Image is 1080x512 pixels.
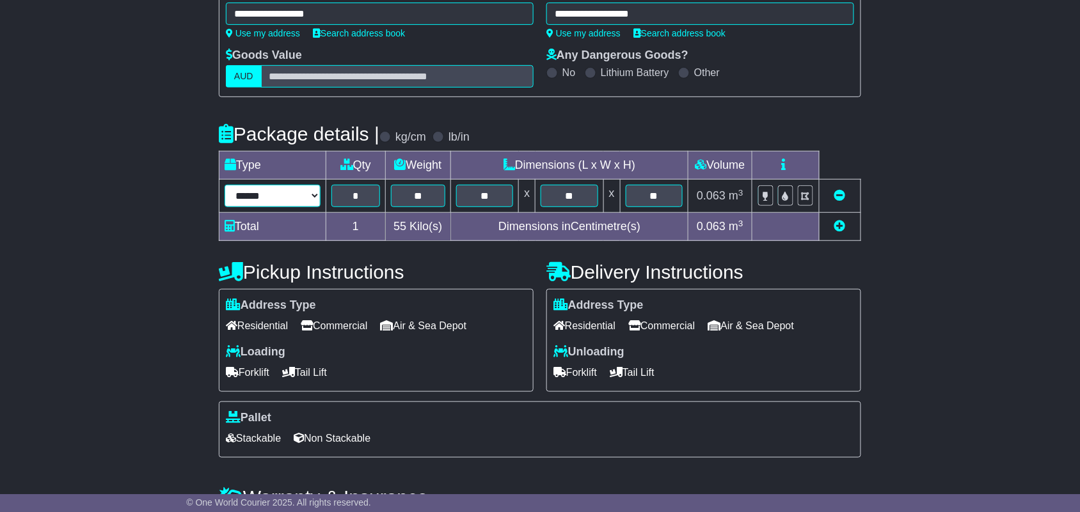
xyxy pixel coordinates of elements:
td: Dimensions (L x W x H) [451,151,688,180]
span: Residential [226,316,288,336]
sup: 3 [738,188,743,198]
h4: Warranty & Insurance [219,486,861,508]
label: Unloading [553,345,624,359]
a: Remove this item [834,189,846,202]
td: x [519,180,536,213]
label: lb/in [449,130,470,144]
label: kg/cm [395,130,426,144]
a: Use my address [546,28,621,38]
td: Kilo(s) [385,213,451,241]
td: Qty [326,151,386,180]
span: © One World Courier 2025. All rights reserved. [186,497,371,508]
a: Search address book [633,28,726,38]
span: m [729,189,743,202]
a: Search address book [313,28,405,38]
td: Total [219,213,326,241]
h4: Pickup Instructions [219,261,534,283]
span: 55 [393,220,406,233]
label: Address Type [226,299,316,313]
label: Any Dangerous Goods? [546,49,688,63]
span: Residential [553,316,615,336]
span: Commercial [301,316,367,336]
span: Stackable [226,428,281,448]
span: 0.063 [697,220,726,233]
h4: Package details | [219,123,379,144]
td: 1 [326,213,386,241]
span: Tail Lift [282,362,327,382]
span: m [729,220,743,233]
span: Forklift [553,362,597,382]
a: Add new item [834,220,846,233]
label: Pallet [226,411,271,425]
td: Volume [688,151,752,180]
label: Lithium Battery [601,66,669,79]
label: Address Type [553,299,644,313]
label: AUD [226,65,262,88]
span: 0.063 [697,189,726,202]
span: Tail Lift [610,362,655,382]
span: Commercial [628,316,695,336]
span: Non Stackable [294,428,370,448]
td: x [603,180,620,213]
a: Use my address [226,28,300,38]
label: Goods Value [226,49,302,63]
span: Air & Sea Depot [381,316,467,336]
span: Air & Sea Depot [708,316,795,336]
label: Loading [226,345,285,359]
label: No [562,66,575,79]
td: Dimensions in Centimetre(s) [451,213,688,241]
span: Forklift [226,362,269,382]
td: Type [219,151,326,180]
td: Weight [385,151,451,180]
sup: 3 [738,219,743,228]
label: Other [694,66,720,79]
h4: Delivery Instructions [546,261,861,283]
